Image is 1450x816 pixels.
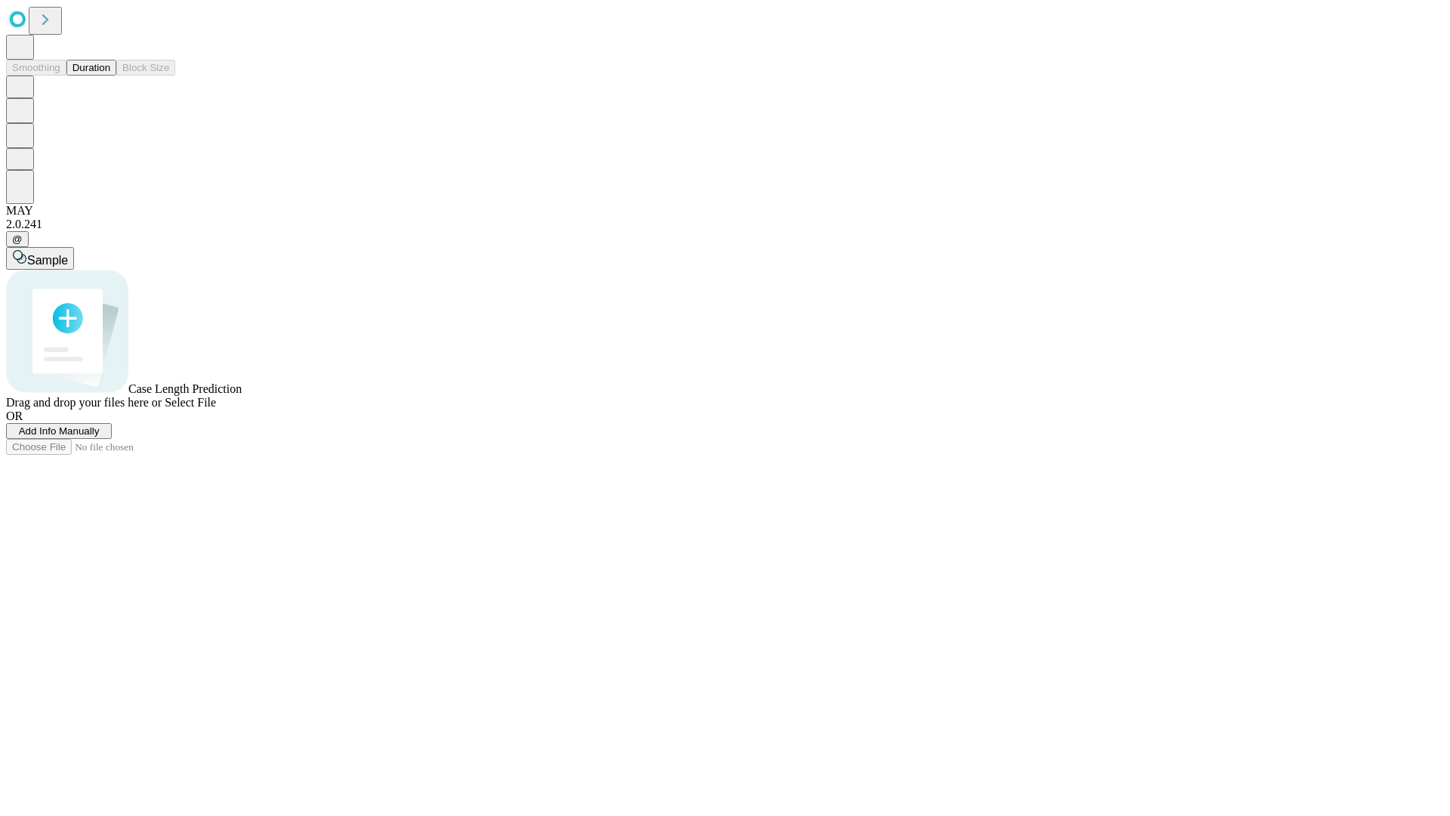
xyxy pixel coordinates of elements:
[66,60,116,76] button: Duration
[6,410,23,422] span: OR
[6,396,162,409] span: Drag and drop your files here or
[27,254,68,267] span: Sample
[12,233,23,245] span: @
[6,231,29,247] button: @
[19,425,100,437] span: Add Info Manually
[6,60,66,76] button: Smoothing
[165,396,216,409] span: Select File
[116,60,175,76] button: Block Size
[6,204,1444,218] div: MAY
[128,382,242,395] span: Case Length Prediction
[6,247,74,270] button: Sample
[6,423,112,439] button: Add Info Manually
[6,218,1444,231] div: 2.0.241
